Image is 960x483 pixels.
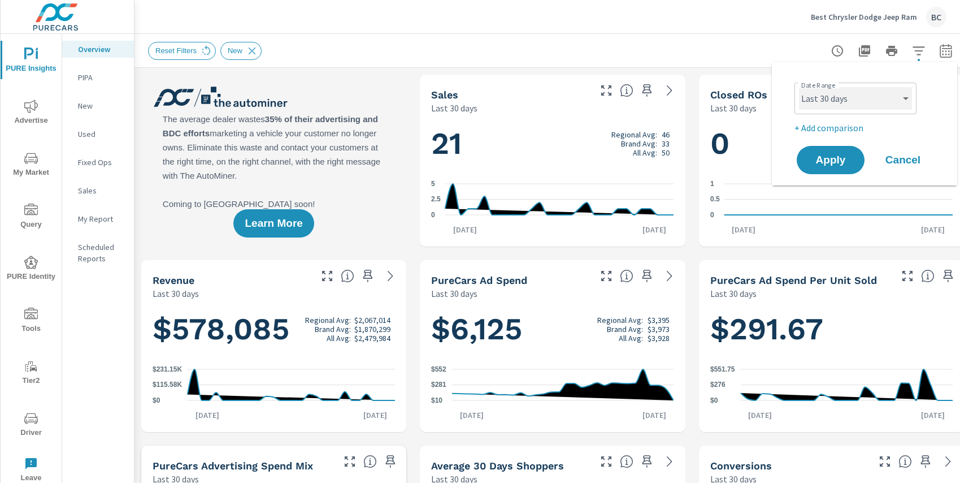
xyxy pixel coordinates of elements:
[354,325,390,334] p: $1,870,299
[153,365,182,373] text: $231.15K
[638,452,656,471] span: Save this to your personalized report
[78,100,125,111] p: New
[935,40,957,62] button: Select Date Range
[811,12,917,22] p: Best Chrysler Dodge Jeep Ram
[4,412,58,439] span: Driver
[62,126,134,143] div: Used
[4,256,58,283] span: PURE Identity
[710,196,720,204] text: 0.5
[4,204,58,231] span: Query
[648,325,670,334] p: $3,973
[233,209,314,238] button: Learn More
[431,211,435,219] text: 0
[710,274,877,286] h5: PureCars Ad Spend Per Unit Sold
[188,409,227,421] p: [DATE]
[939,267,957,285] span: Save this to your personalized report
[153,381,182,389] text: $115.58K
[153,310,395,348] h1: $578,085
[4,100,58,127] span: Advertise
[62,239,134,267] div: Scheduled Reports
[808,155,853,165] span: Apply
[638,267,656,285] span: Save this to your personalized report
[921,269,935,283] span: Average cost of advertising per each vehicle sold at the dealer over the selected date range. The...
[431,196,441,204] text: 2.5
[78,44,125,55] p: Overview
[359,267,377,285] span: Save this to your personalized report
[648,316,670,325] p: $3,395
[710,396,718,404] text: $0
[354,316,390,325] p: $2,067,014
[662,148,670,157] p: 50
[597,267,615,285] button: Make Fullscreen
[381,267,399,285] a: See more details in report
[635,409,674,421] p: [DATE]
[4,152,58,179] span: My Market
[638,81,656,100] span: Save this to your personalized report
[363,455,377,468] span: This table looks at how you compare to the amount of budget you spend per channel as opposed to y...
[4,360,58,387] span: Tier2
[620,455,633,468] span: A rolling 30 day total of daily Shoppers on the dealership website, averaged over the selected da...
[431,365,446,373] text: $552
[153,287,199,300] p: Last 30 days
[710,310,953,348] h1: $291.67
[635,224,674,235] p: [DATE]
[431,396,442,404] text: $10
[62,97,134,114] div: New
[431,287,477,300] p: Last 30 days
[620,84,633,97] span: Number of vehicles sold by the dealership over the selected date range. [Source: This data is sou...
[611,130,657,139] p: Regional Avg:
[62,41,134,58] div: Overview
[78,72,125,83] p: PIPA
[619,334,643,343] p: All Avg:
[4,308,58,335] span: Tools
[853,40,876,62] button: "Export Report to PDF"
[710,287,757,300] p: Last 30 days
[4,48,58,75] span: PURE Insights
[355,409,395,421] p: [DATE]
[62,210,134,227] div: My Report
[220,42,262,60] div: New
[327,334,351,343] p: All Avg:
[62,154,134,171] div: Fixed Ops
[318,267,336,285] button: Make Fullscreen
[431,381,446,389] text: $281
[633,148,657,157] p: All Avg:
[78,128,125,140] p: Used
[662,130,670,139] p: 46
[661,452,679,471] a: See more details in report
[245,218,302,228] span: Learn More
[710,460,772,472] h5: Conversions
[315,325,351,334] p: Brand Avg:
[62,69,134,86] div: PIPA
[305,316,351,325] p: Regional Avg:
[597,81,615,100] button: Make Fullscreen
[431,124,674,163] h1: 21
[78,213,125,225] p: My Report
[898,267,916,285] button: Make Fullscreen
[740,409,780,421] p: [DATE]
[710,381,726,389] text: $276
[869,146,937,174] button: Cancel
[916,452,935,471] span: Save this to your personalized report
[149,46,203,55] span: Reset Filters
[431,310,674,348] h1: $6,125
[648,334,670,343] p: $3,928
[221,46,249,55] span: New
[431,274,527,286] h5: PureCars Ad Spend
[710,365,735,373] text: $551.75
[341,452,359,471] button: Make Fullscreen
[876,452,894,471] button: Make Fullscreen
[445,224,485,235] p: [DATE]
[62,182,134,199] div: Sales
[431,101,477,115] p: Last 30 days
[794,121,939,135] p: + Add comparison
[710,101,757,115] p: Last 30 days
[354,334,390,343] p: $2,479,984
[662,139,670,148] p: 33
[597,452,615,471] button: Make Fullscreen
[153,460,313,472] h5: PureCars Advertising Spend Mix
[78,241,125,264] p: Scheduled Reports
[597,316,643,325] p: Regional Avg:
[452,409,492,421] p: [DATE]
[661,267,679,285] a: See more details in report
